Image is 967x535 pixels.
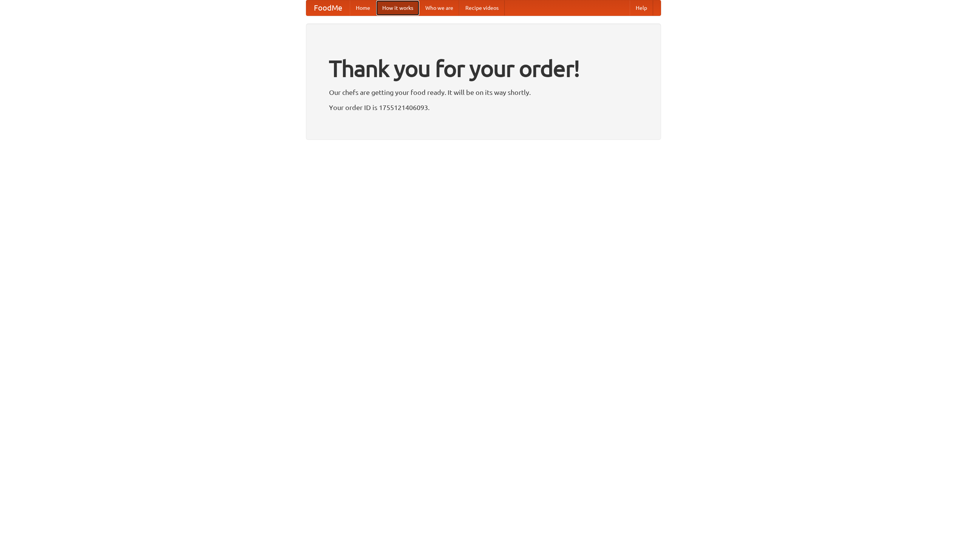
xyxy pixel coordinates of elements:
[350,0,376,16] a: Home
[630,0,653,16] a: Help
[419,0,459,16] a: Who we are
[329,87,638,98] p: Our chefs are getting your food ready. It will be on its way shortly.
[376,0,419,16] a: How it works
[306,0,350,16] a: FoodMe
[329,50,638,87] h1: Thank you for your order!
[329,102,638,113] p: Your order ID is 1755121406093.
[459,0,505,16] a: Recipe videos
